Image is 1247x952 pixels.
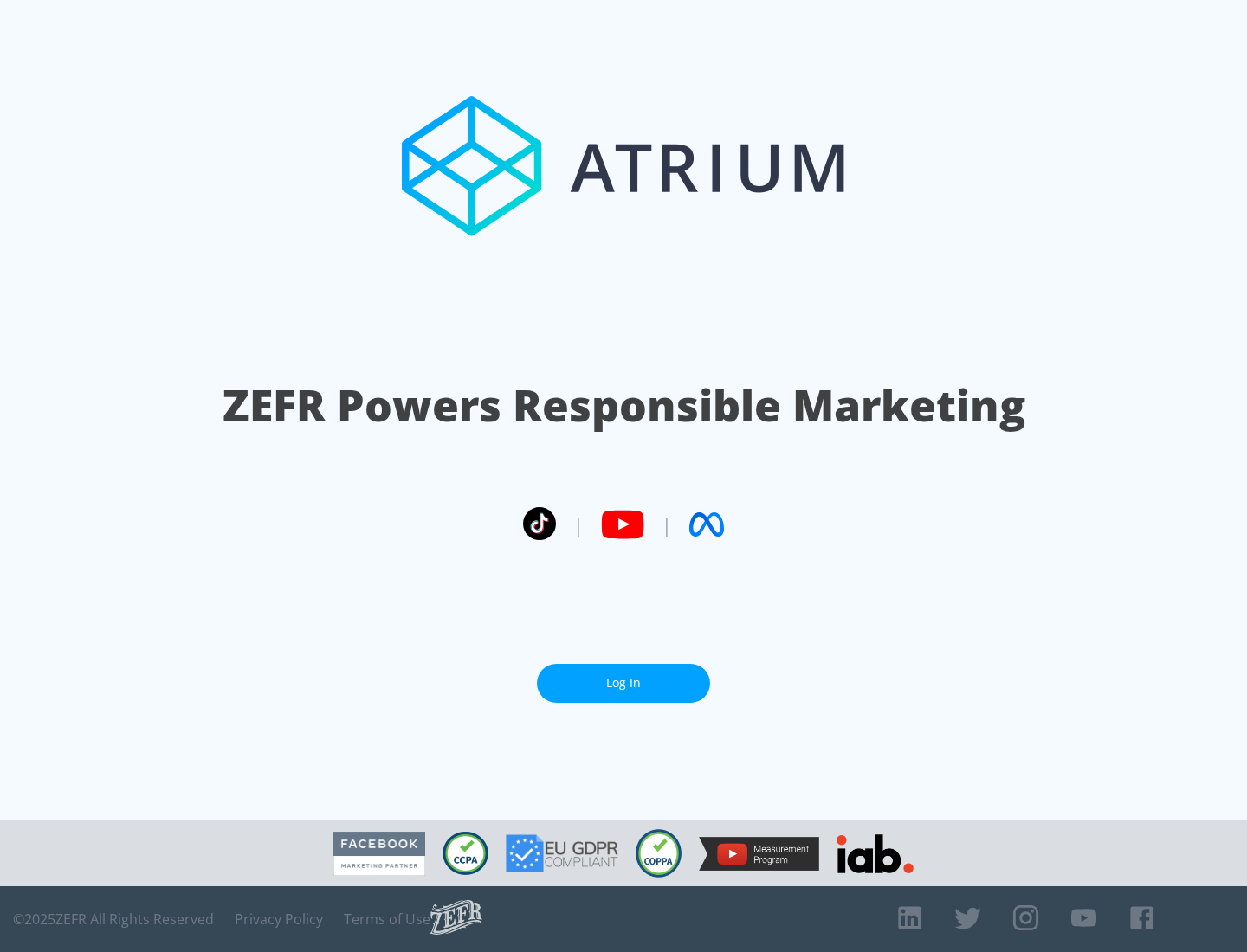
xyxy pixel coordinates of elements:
a: Log In [537,664,710,703]
img: CCPA Compliant [443,832,488,875]
span: | [573,511,584,537]
a: Terms of Use [344,910,430,928]
img: GDPR Compliant [506,834,618,872]
a: Privacy Policy [235,910,323,928]
span: © 2025 ZEFR All Rights Reserved [13,910,214,928]
span: | [662,511,672,537]
img: IAB [837,834,914,873]
img: COPPA Compliant [636,829,682,878]
img: Facebook Marketing Partner [333,832,425,876]
h1: ZEFR Powers Responsible Marketing [223,376,1025,435]
img: YouTube Measurement Program [699,837,819,871]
